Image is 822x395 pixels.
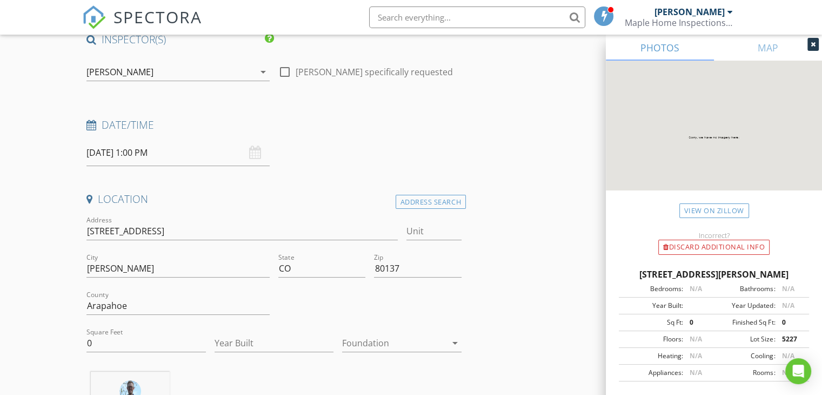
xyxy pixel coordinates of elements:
[714,318,775,327] div: Finished Sq Ft:
[690,368,702,377] span: N/A
[619,268,809,281] div: [STREET_ADDRESS][PERSON_NAME]
[622,284,683,294] div: Bedrooms:
[449,337,462,350] i: arrow_drop_down
[113,5,202,28] span: SPECTORA
[622,351,683,361] div: Heating:
[775,334,806,344] div: 5227
[690,284,702,293] span: N/A
[82,5,106,29] img: The Best Home Inspection Software - Spectora
[690,351,702,360] span: N/A
[622,334,683,344] div: Floors:
[625,17,733,28] div: Maple Home Inspections, LLC
[622,318,683,327] div: Sq Ft:
[775,318,806,327] div: 0
[714,368,775,378] div: Rooms:
[86,140,270,166] input: Select date
[257,65,270,78] i: arrow_drop_down
[781,301,794,310] span: N/A
[622,368,683,378] div: Appliances:
[690,334,702,344] span: N/A
[714,334,775,344] div: Lot Size:
[622,301,683,311] div: Year Built:
[86,118,462,132] h4: Date/Time
[781,351,794,360] span: N/A
[714,284,775,294] div: Bathrooms:
[606,35,714,61] a: PHOTOS
[714,35,822,61] a: MAP
[781,284,794,293] span: N/A
[781,368,794,377] span: N/A
[785,358,811,384] div: Open Intercom Messenger
[296,67,453,77] label: [PERSON_NAME] specifically requested
[369,6,585,28] input: Search everything...
[654,6,725,17] div: [PERSON_NAME]
[606,231,822,240] div: Incorrect?
[658,240,770,255] div: Discard Additional info
[679,203,749,218] a: View on Zillow
[714,301,775,311] div: Year Updated:
[396,195,466,209] div: Address Search
[683,318,714,327] div: 0
[82,15,202,37] a: SPECTORA
[606,61,822,216] img: streetview
[714,351,775,361] div: Cooling:
[86,67,153,77] div: [PERSON_NAME]
[86,192,462,206] h4: Location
